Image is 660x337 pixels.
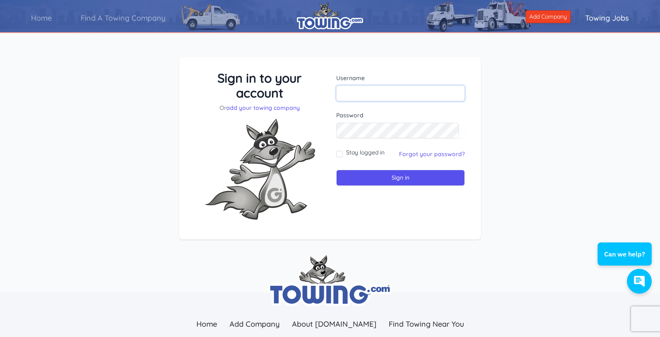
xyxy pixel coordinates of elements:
a: Home [190,315,223,333]
iframe: Conversations [592,220,660,302]
label: Stay logged in [346,148,385,157]
a: Add Company [526,10,571,23]
a: Find Towing Near You [383,315,470,333]
img: logo.png [297,2,363,29]
img: Fox-Excited.png [198,112,322,226]
a: Home [17,6,66,30]
label: Password [336,111,465,119]
label: Username [336,74,465,82]
a: About [DOMAIN_NAME] [286,315,383,333]
a: Forgot your password? [399,150,465,158]
p: Or [195,104,324,112]
input: Sign in [336,170,465,186]
img: towing [268,255,392,306]
a: Towing Jobs [571,6,643,30]
h3: Sign in to your account [195,71,324,100]
a: Add Company [223,315,286,333]
a: Find A Towing Company [66,6,180,30]
a: add your towing company [226,104,300,112]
